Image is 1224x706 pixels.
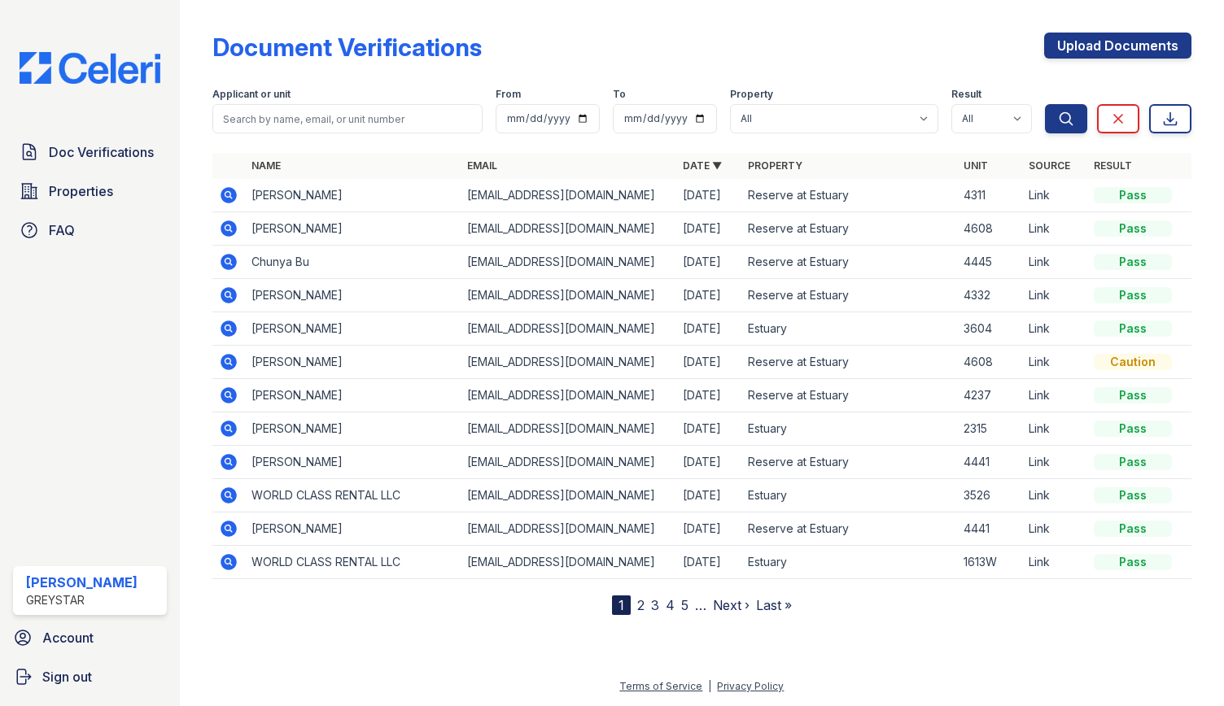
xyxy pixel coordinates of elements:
td: Link [1022,312,1087,346]
span: Account [42,628,94,647]
td: Estuary [741,546,957,579]
a: Privacy Policy [717,680,784,692]
td: [EMAIL_ADDRESS][DOMAIN_NAME] [461,346,676,379]
div: Pass [1094,554,1172,570]
td: Link [1022,412,1087,446]
td: [EMAIL_ADDRESS][DOMAIN_NAME] [461,446,676,479]
span: Doc Verifications [49,142,154,162]
td: 4441 [957,512,1022,546]
div: Greystar [26,592,138,608]
td: 3604 [957,312,1022,346]
td: Link [1022,346,1087,379]
td: [DATE] [676,212,741,246]
td: 4237 [957,379,1022,412]
a: Property [748,159,802,172]
td: [EMAIL_ADDRESS][DOMAIN_NAME] [461,512,676,546]
td: [EMAIL_ADDRESS][DOMAIN_NAME] [461,546,676,579]
td: [DATE] [676,446,741,479]
td: Link [1022,246,1087,279]
td: [EMAIL_ADDRESS][DOMAIN_NAME] [461,179,676,212]
td: 4332 [957,279,1022,312]
td: Estuary [741,412,957,446]
a: 5 [681,597,688,613]
label: Result [951,88,981,101]
td: 2315 [957,412,1022,446]
td: 4311 [957,179,1022,212]
td: [PERSON_NAME] [245,412,461,446]
td: 4441 [957,446,1022,479]
td: Reserve at Estuary [741,212,957,246]
td: [EMAIL_ADDRESS][DOMAIN_NAME] [461,212,676,246]
td: [PERSON_NAME] [245,179,461,212]
a: 2 [637,597,645,613]
td: Estuary [741,312,957,346]
a: Last » [756,597,792,613]
div: Document Verifications [212,33,482,62]
td: [DATE] [676,279,741,312]
span: FAQ [49,220,75,240]
a: Terms of Service [619,680,702,692]
a: Source [1029,159,1070,172]
a: Upload Documents [1044,33,1191,59]
div: Pass [1094,454,1172,470]
div: Pass [1094,387,1172,403]
td: [DATE] [676,412,741,446]
div: Pass [1094,487,1172,503]
td: [PERSON_NAME] [245,446,461,479]
td: Link [1022,179,1087,212]
td: Link [1022,279,1087,312]
div: | [708,680,711,692]
td: [PERSON_NAME] [245,212,461,246]
td: 1613W [957,546,1022,579]
td: WORLD CLASS RENTAL LLC [245,546,461,579]
td: [PERSON_NAME] [245,379,461,412]
td: Reserve at Estuary [741,246,957,279]
td: 4608 [957,212,1022,246]
td: [EMAIL_ADDRESS][DOMAIN_NAME] [461,279,676,312]
td: [DATE] [676,246,741,279]
td: [DATE] [676,312,741,346]
td: [DATE] [676,379,741,412]
a: Next › [713,597,750,613]
a: Date ▼ [683,159,722,172]
div: [PERSON_NAME] [26,573,138,592]
a: Properties [13,175,167,207]
div: Pass [1094,220,1172,237]
td: Chunya Bu [245,246,461,279]
td: [EMAIL_ADDRESS][DOMAIN_NAME] [461,312,676,346]
td: Reserve at Estuary [741,179,957,212]
a: Doc Verifications [13,136,167,168]
div: Pass [1094,521,1172,537]
td: 3526 [957,479,1022,512]
a: Email [467,159,497,172]
td: Reserve at Estuary [741,279,957,312]
div: 1 [612,595,631,615]
td: [PERSON_NAME] [245,512,461,546]
td: [DATE] [676,546,741,579]
label: Applicant or unit [212,88,291,101]
td: [DATE] [676,479,741,512]
td: Link [1022,479,1087,512]
span: Sign out [42,667,92,686]
div: Caution [1094,354,1172,370]
td: [EMAIL_ADDRESS][DOMAIN_NAME] [461,479,676,512]
td: [EMAIL_ADDRESS][DOMAIN_NAME] [461,379,676,412]
td: Reserve at Estuary [741,446,957,479]
td: [DATE] [676,346,741,379]
td: Link [1022,546,1087,579]
div: Pass [1094,287,1172,303]
div: Pass [1094,254,1172,270]
div: Pass [1094,320,1172,337]
a: Unit [964,159,988,172]
div: Pass [1094,187,1172,203]
a: Sign out [7,660,173,693]
td: Reserve at Estuary [741,512,957,546]
a: 3 [651,597,659,613]
td: 4608 [957,346,1022,379]
td: [PERSON_NAME] [245,346,461,379]
td: [PERSON_NAME] [245,312,461,346]
td: Reserve at Estuary [741,379,957,412]
td: Reserve at Estuary [741,346,957,379]
td: [DATE] [676,179,741,212]
a: Result [1094,159,1132,172]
